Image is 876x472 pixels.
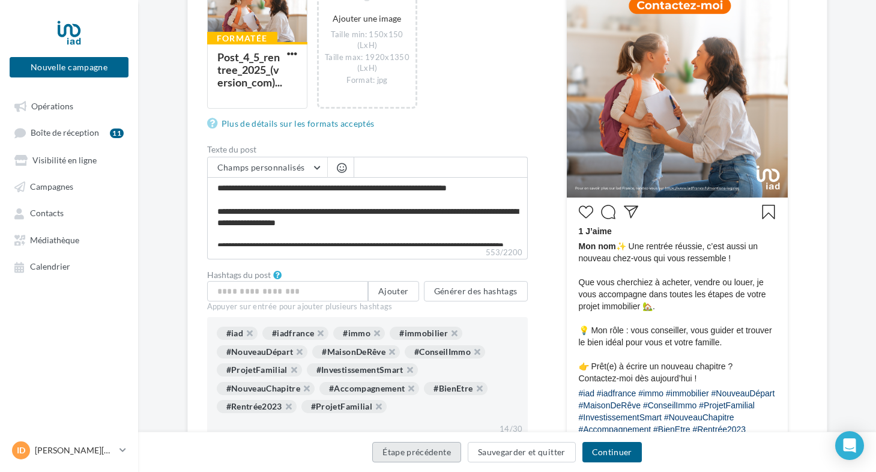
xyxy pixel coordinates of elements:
div: #ProjetFamilial [217,363,302,377]
div: Formatée [207,32,277,45]
button: Générer des hashtags [424,281,528,301]
a: Boîte de réception11 [7,121,131,144]
label: Hashtags du post [207,271,271,279]
button: Nouvelle campagne [10,57,128,77]
div: 11 [110,129,124,138]
a: Opérations [7,95,131,116]
div: #Accompagnement [319,382,419,395]
a: Médiathèque [7,229,131,250]
span: Médiathèque [30,235,79,245]
span: Opérations [31,101,73,111]
span: ✨ Une rentrée réussie, c’est aussi un nouveau chez-vous qui vous ressemble ! Que vous cherchiez à... [579,240,776,384]
label: Texte du post [207,145,528,154]
div: #ProjetFamilial [301,400,387,413]
span: Boîte de réception [31,128,99,138]
button: Sauvegarder et quitter [468,442,576,462]
span: Mon nom [579,241,616,251]
span: Contacts [30,208,64,219]
div: #iad #iadfrance #immo #immobilier #NouveauDépart #MaisonDeRêve #ConseilImmo #ProjetFamilial #Inve... [579,387,776,450]
div: #InvestissementSmart [307,363,418,377]
div: #NouveauChapitre [217,382,315,395]
div: #iad [217,327,258,340]
span: ID [17,444,25,456]
button: Étape précédente [372,442,461,462]
div: #iadfrance [262,327,329,340]
div: Post_4_5_rentree_2025_(version_com)... [217,50,282,89]
div: #MaisonDeRêve [312,345,400,359]
div: Open Intercom Messenger [835,431,864,460]
button: Continuer [582,442,642,462]
div: 14/30 [495,422,528,437]
a: Calendrier [7,255,131,277]
a: Plus de détails sur les formats acceptés [207,116,379,131]
span: Campagnes [30,181,73,192]
div: #immo [333,327,385,340]
div: 1 J’aime [579,225,776,240]
label: 553/2200 [207,246,528,259]
a: Campagnes [7,175,131,197]
span: Champs personnalisés [217,162,305,172]
p: [PERSON_NAME][DATE] [35,444,115,456]
svg: Partager la publication [624,205,638,219]
div: #NouveauDépart [217,345,308,359]
button: Champs personnalisés [208,157,327,178]
svg: Enregistrer [761,205,776,219]
span: Calendrier [30,262,70,272]
div: #immobilier [390,327,462,340]
svg: Commenter [601,205,615,219]
span: Visibilité en ligne [32,155,97,165]
div: #BienEtre [424,382,487,395]
button: Ajouter [368,281,418,301]
div: Appuyer sur entrée pour ajouter plusieurs hashtags [207,301,528,312]
a: Contacts [7,202,131,223]
svg: J’aime [579,205,593,219]
div: #Rentrée2023 [217,400,297,413]
div: #ConseilImmo [405,345,485,359]
a: Visibilité en ligne [7,149,131,171]
a: ID [PERSON_NAME][DATE] [10,439,128,462]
